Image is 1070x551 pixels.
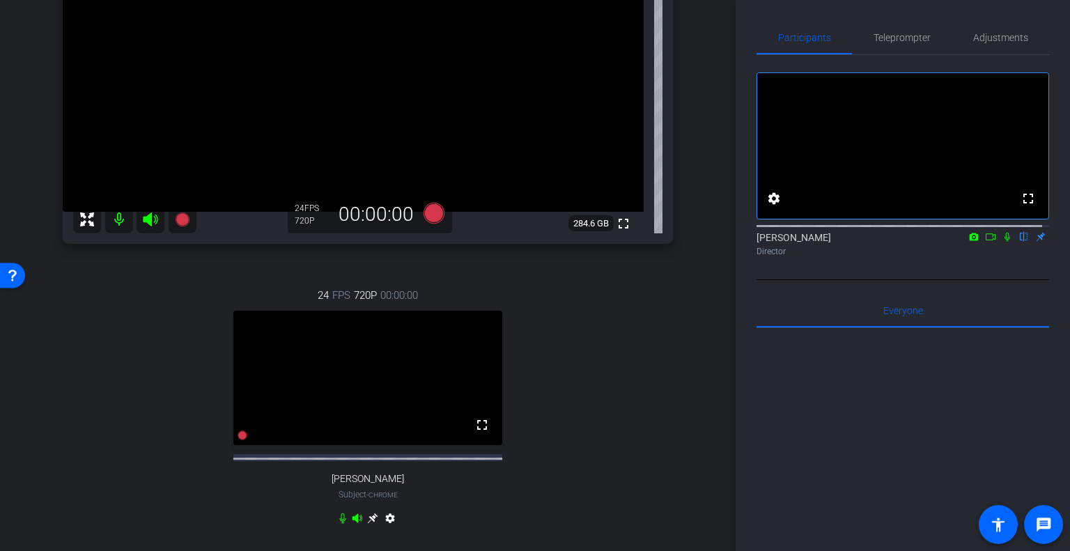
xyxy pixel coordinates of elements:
span: 284.6 GB [568,215,614,232]
div: 00:00:00 [329,203,423,226]
span: Participants [778,33,831,42]
div: [PERSON_NAME] [757,231,1049,258]
span: Subject [339,488,398,501]
mat-icon: fullscreen [615,215,632,232]
span: FPS [332,288,350,303]
mat-icon: fullscreen [1020,190,1037,207]
div: 24 [295,203,329,214]
mat-icon: message [1035,516,1052,533]
mat-icon: flip [1016,230,1032,242]
span: Adjustments [973,33,1028,42]
div: Director [757,245,1049,258]
span: Chrome [369,491,398,499]
span: Everyone [883,306,923,316]
mat-icon: settings [382,513,398,529]
span: [PERSON_NAME] [332,473,404,485]
span: FPS [304,203,319,213]
div: 720P [295,215,329,226]
span: 720P [354,288,377,303]
span: - [366,490,369,499]
span: 00:00:00 [380,288,418,303]
span: 24 [318,288,329,303]
mat-icon: accessibility [990,516,1007,533]
mat-icon: settings [766,190,782,207]
span: Teleprompter [874,33,931,42]
mat-icon: fullscreen [474,417,490,433]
